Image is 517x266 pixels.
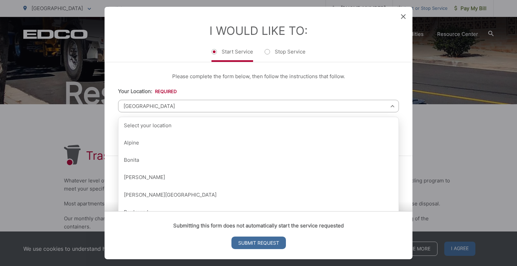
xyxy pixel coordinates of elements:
input: Submit Request [231,237,286,249]
label: I Would Like To: [209,24,308,38]
div: [PERSON_NAME][GEOGRAPHIC_DATA] [118,186,399,203]
span: [GEOGRAPHIC_DATA] [118,100,399,112]
div: Alpine [118,134,399,151]
strong: Submitting this form does not automatically start the service requested [173,222,344,229]
label: Stop Service [265,48,306,62]
label: Your Location: [118,88,177,94]
div: Select your location [118,117,399,134]
p: Please complete the form below, then follow the instructions that follow. [118,72,399,81]
div: [PERSON_NAME] [118,169,399,186]
div: Boulevard [118,204,399,221]
label: Start Service [211,48,253,62]
div: Bonita [118,152,399,169]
